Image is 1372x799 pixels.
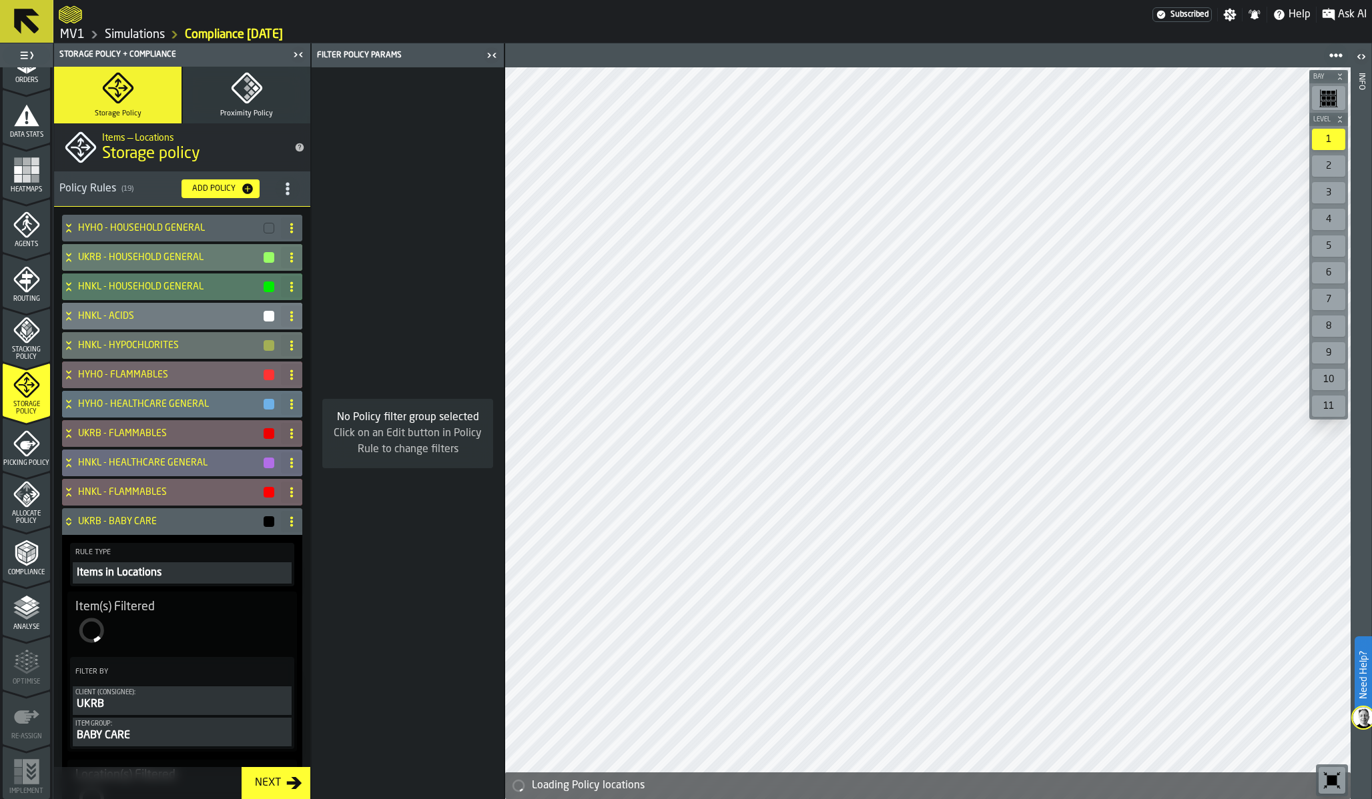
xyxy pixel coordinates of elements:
[1312,395,1345,417] div: 11
[182,179,260,198] button: button-Add Policy
[1312,262,1345,283] div: 6
[3,89,50,143] li: menu Data Stats
[3,733,50,740] span: Re-assign
[78,252,262,263] h4: UKRB - HOUSEHOLD GENERAL
[289,47,308,63] label: button-toggle-Close me
[78,281,262,292] h4: HNKL - HOUSEHOLD GENERAL
[1312,155,1345,177] div: 2
[3,77,50,84] span: Orders
[264,487,274,498] button: button-
[54,171,310,207] h3: title-section-[object Object]
[264,428,274,439] button: button-
[73,562,292,584] div: PolicyFilterItem-undefined
[3,401,50,416] span: Storage Policy
[1317,7,1372,23] label: button-toggle-Ask AI
[1309,70,1348,83] button: button-
[1312,289,1345,310] div: 7
[59,27,1367,43] nav: Breadcrumb
[73,562,292,584] button: Items in Locations
[1351,43,1371,799] header: Info
[3,472,50,526] li: menu Allocate Policy
[62,450,276,476] div: HNKL - HEALTHCARE GENERAL
[1309,313,1348,339] div: button-toolbar-undefined
[1356,638,1371,712] label: Need Help?
[1170,10,1209,19] span: Subscribed
[3,510,50,525] span: Allocate Policy
[73,718,292,746] div: PolicyFilterItem-Item Group
[3,569,50,576] span: Compliance
[1312,209,1345,230] div: 4
[70,597,294,649] div: stat-Item(s) Filtered
[1152,7,1212,22] a: link-to-/wh/i/3ccf57d1-1e0c-4a81-a3bb-c2011c5f0d50/settings/billing
[1309,206,1348,233] div: button-toolbar-undefined
[54,123,310,171] div: title-Storage policy
[1309,83,1348,113] div: button-toolbar-undefined
[1357,70,1366,796] div: Info
[78,458,262,468] h4: HNKL - HEALTHCARE GENERAL
[60,27,85,42] a: link-to-/wh/i/3ccf57d1-1e0c-4a81-a3bb-c2011c5f0d50
[78,223,262,233] h4: HYHO - HOUSEHOLD GENERAL
[3,746,50,799] li: menu Implement
[3,582,50,635] li: menu Analyse
[102,143,200,165] span: Storage policy
[1309,259,1348,286] div: button-toolbar-undefined
[105,27,165,42] a: link-to-/wh/i/3ccf57d1-1e0c-4a81-a3bb-c2011c5f0d50
[75,696,289,712] div: UKRB
[1289,7,1311,23] span: Help
[78,311,262,321] h4: HNKL - ACIDS
[57,50,289,59] div: Storage Policy + Compliance
[3,295,50,303] span: Routing
[264,458,274,468] button: button-
[3,308,50,361] li: menu Stacking Policy
[3,144,50,197] li: menu Heatmaps
[482,47,501,63] label: button-toggle-Close me
[62,303,276,329] div: HNKL - ACIDS
[54,43,310,67] header: Storage Policy + Compliance
[62,508,276,535] div: UKRB - BABY CARE
[3,691,50,744] li: menu Re-assign
[264,311,274,321] button: button-
[75,600,289,614] div: Title
[62,273,276,300] div: HNKL - HOUSEHOLD GENERAL
[62,420,276,447] div: UKRB - FLAMMABLES
[532,778,1345,794] div: Loading Policy locations
[3,460,50,467] span: Picking Policy
[75,720,289,728] div: Item Group:
[75,689,289,696] div: Client (Consignee):
[73,718,292,746] button: Item Group:BABY CARE
[78,516,262,527] h4: UKRB - BABY CARE
[264,340,274,351] button: button-
[59,3,82,27] a: logo-header
[1312,342,1345,363] div: 9
[59,181,171,197] div: Policy Rules
[62,244,276,271] div: UKRB - HOUSEHOLD GENERAL
[333,426,482,458] div: Click on an Edit button in Policy Rule to change filters
[95,109,141,118] span: Storage Policy
[505,772,1351,799] div: alert-Loading Policy locations
[3,678,50,686] span: Optimise
[75,728,289,744] div: BABY CARE
[242,767,310,799] button: button-Next
[1309,233,1348,259] div: button-toolbar-undefined
[264,369,274,380] button: button-
[78,399,262,410] h4: HYHO - HEALTHCARE GENERAL
[78,428,262,439] h4: UKRB - FLAMMABLES
[1309,113,1348,126] button: button-
[1218,8,1242,21] label: button-toggle-Settings
[102,130,284,143] h2: Sub Title
[1312,182,1345,203] div: 3
[3,624,50,631] span: Analyse
[3,186,50,193] span: Heatmaps
[312,43,504,67] header: Filter Policy Params
[264,281,274,292] button: button-
[62,479,276,506] div: HNKL - FLAMMABLES
[250,775,286,791] div: Next
[1243,8,1267,21] label: button-toggle-Notifications
[3,241,50,248] span: Agents
[3,35,50,88] li: menu Orders
[3,363,50,416] li: menu Storage Policy
[1309,393,1348,420] div: button-toolbar-undefined
[3,346,50,361] span: Stacking Policy
[75,600,155,614] span: Item(s) Filtered
[3,253,50,307] li: menu Routing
